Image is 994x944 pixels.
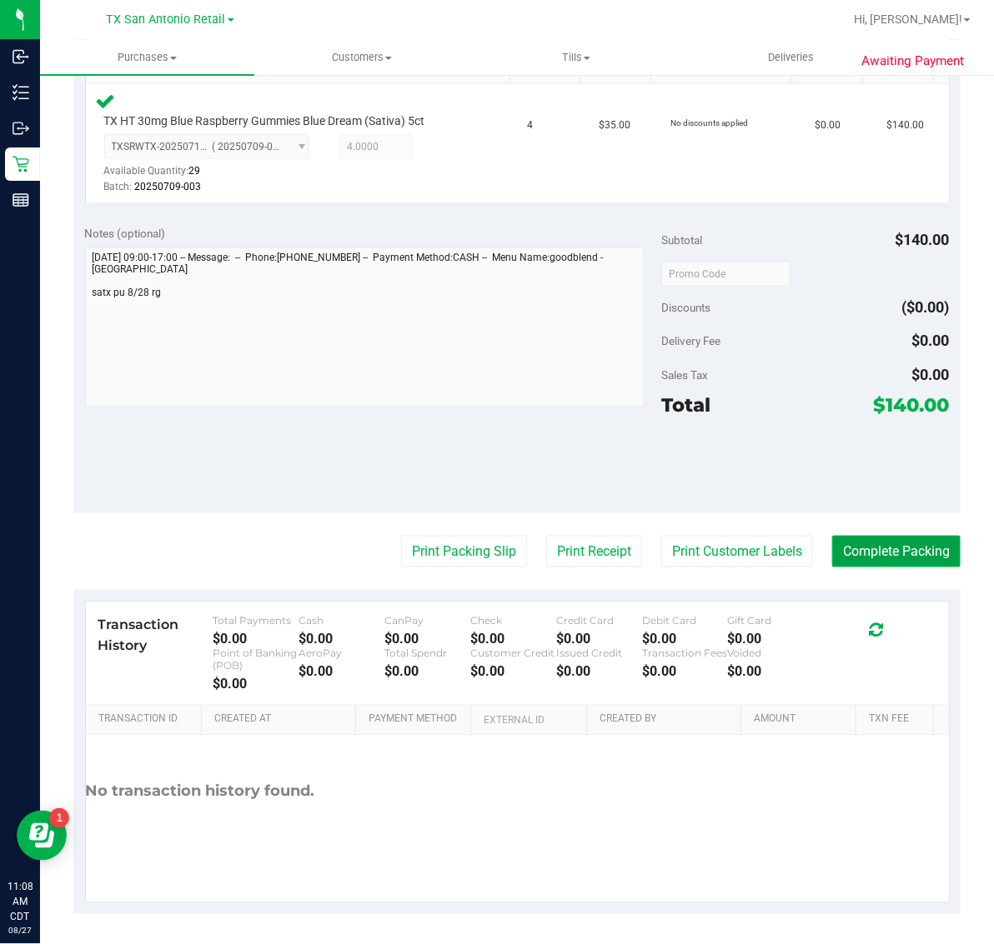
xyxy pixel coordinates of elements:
div: $0.00 [728,632,814,647]
div: $0.00 [384,664,470,680]
span: $140.00 [874,393,950,417]
div: $0.00 [728,664,814,680]
th: External ID [470,706,586,736]
span: 20250709-003 [135,181,202,192]
span: TX HT 30mg Blue Raspberry Gummies Blue Dream (Sativa) 5ct [104,113,425,129]
span: $0.00 [912,366,950,383]
button: Print Receipt [546,536,642,567]
div: Point of Banking (POB) [213,647,299,672]
div: $0.00 [213,632,299,647]
span: Hi, [PERSON_NAME]! [854,12,962,26]
div: Total Spendr [384,647,470,660]
div: $0.00 [642,664,728,680]
span: Subtotal [661,233,702,247]
a: Amount [754,713,850,727]
inline-svg: Reports [13,192,29,208]
div: $0.00 [556,632,642,647]
a: Payment Method [369,713,464,727]
div: $0.00 [213,677,299,692]
iframe: Resource center unread badge [49,808,69,828]
span: Tills [470,50,683,65]
span: Awaiting Payment [861,52,964,71]
button: Print Customer Labels [661,536,813,567]
a: Created At [214,713,349,727]
a: Deliveries [684,40,898,75]
div: Voided [728,647,814,660]
a: Customers [254,40,469,75]
span: Customers [255,50,468,65]
button: Complete Packing [832,536,961,567]
span: ($0.00) [902,298,950,316]
div: Transaction Fees [642,647,728,660]
span: 4 [527,117,533,133]
span: $140.00 [886,117,924,133]
button: Print Packing Slip [401,536,527,567]
div: Available Quantity: [104,159,320,192]
div: $0.00 [299,632,384,647]
p: 11:08 AM CDT [8,879,33,924]
span: Deliveries [745,50,836,65]
div: $0.00 [556,664,642,680]
inline-svg: Outbound [13,120,29,137]
span: $35.00 [599,117,630,133]
span: Notes (optional) [85,227,166,240]
div: $0.00 [470,632,556,647]
a: Created By [600,713,734,727]
a: Purchases [40,40,254,75]
span: $0.00 [912,332,950,349]
input: Promo Code [661,262,791,287]
div: Check [470,615,556,627]
span: No discounts applied [671,118,749,127]
div: CanPay [384,615,470,627]
span: $0.00 [815,117,841,133]
p: 08/27 [8,924,33,937]
inline-svg: Inventory [13,84,29,101]
div: Customer Credit [470,647,556,660]
div: AeroPay [299,647,384,660]
div: $0.00 [642,632,728,647]
span: Delivery Fee [661,334,720,347]
inline-svg: Inbound [13,48,29,65]
div: $0.00 [470,664,556,680]
span: Batch: [104,181,133,192]
span: Sales Tax [661,368,708,382]
div: $0.00 [299,664,384,680]
div: Cash [299,615,384,627]
span: TX San Antonio Retail [107,12,226,27]
inline-svg: Retail [13,156,29,172]
div: No transaction history found. [86,736,315,848]
a: Tills [469,40,684,75]
span: Total [661,393,710,417]
div: Credit Card [556,615,642,627]
span: 29 [189,165,201,177]
a: Txn Fee [869,713,926,727]
div: Issued Credit [556,647,642,660]
span: $140.00 [896,231,950,248]
div: Debit Card [642,615,728,627]
div: Total Payments [213,615,299,627]
iframe: Resource center [17,811,67,861]
span: Discounts [661,292,710,322]
div: $0.00 [384,632,470,647]
div: Gift Card [728,615,814,627]
a: Transaction ID [98,713,195,727]
span: Purchases [40,50,254,65]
